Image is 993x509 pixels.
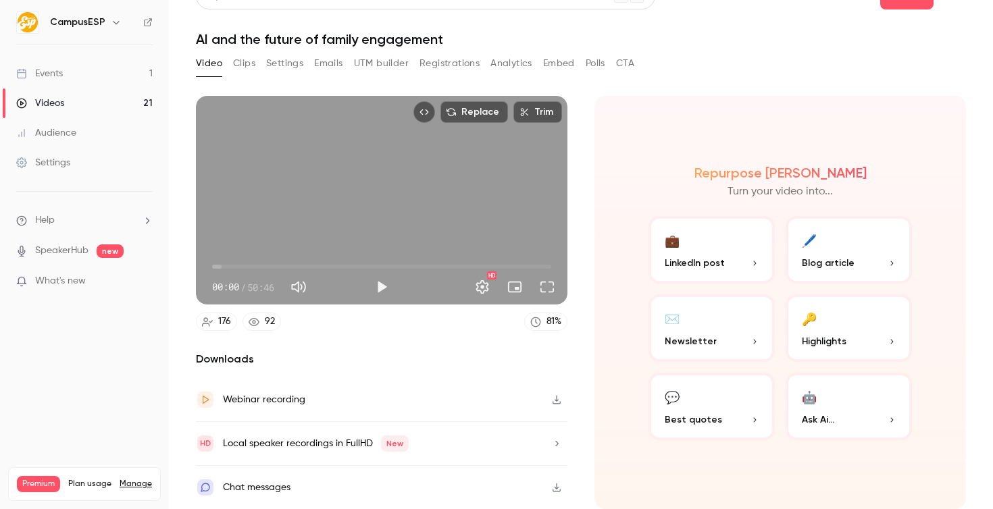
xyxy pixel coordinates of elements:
div: 176 [218,315,231,329]
img: CampusESP [17,11,39,33]
span: Best quotes [665,412,722,427]
span: / [240,280,246,294]
div: ✉️ [665,308,680,329]
div: 92 [265,315,275,329]
div: Local speaker recordings in FullHD [223,435,409,452]
span: Blog article [802,256,855,270]
div: Chat messages [223,479,290,495]
span: Plan usage [68,479,111,489]
button: Trim [513,101,562,123]
button: Clips [233,53,255,74]
button: Video [196,53,222,74]
button: UTM builder [354,53,409,74]
span: Help [35,213,55,227]
a: 176 [196,313,237,331]
div: 💬 [665,386,680,407]
button: Turn on miniplayer [501,273,528,300]
span: 50:46 [247,280,274,294]
button: Embed video [413,101,435,123]
button: Emails [314,53,342,74]
span: Highlights [802,334,846,348]
div: HD [487,271,496,279]
button: 🖊️Blog article [786,216,912,284]
button: ✉️Newsletter [648,294,775,362]
div: 🤖 [802,386,817,407]
button: Replace [440,101,508,123]
a: Manage [120,479,152,489]
h6: CampusESP [50,16,105,29]
div: Videos [16,97,64,110]
span: New [381,435,409,452]
button: Analytics [490,53,532,74]
span: What's new [35,274,86,288]
button: 💼LinkedIn post [648,216,775,284]
h2: Downloads [196,351,567,367]
div: Webinar recording [223,392,305,408]
h2: Repurpose [PERSON_NAME] [694,165,867,181]
div: 💼 [665,230,680,250]
span: 00:00 [212,280,239,294]
div: 81 % [546,315,561,329]
div: Audience [16,126,76,140]
button: 🔑Highlights [786,294,912,362]
a: SpeakerHub [35,244,88,258]
div: 00:00 [212,280,274,294]
li: help-dropdown-opener [16,213,153,227]
div: 🔑 [802,308,817,329]
div: Settings [16,156,70,169]
a: 81% [524,313,567,331]
div: Events [16,67,63,80]
button: Settings [469,273,496,300]
button: Settings [266,53,303,74]
button: Play [368,273,395,300]
button: 💬Best quotes [648,373,775,440]
button: 🤖Ask Ai... [786,373,912,440]
span: new [97,244,124,258]
span: Premium [17,476,60,492]
button: Mute [285,273,312,300]
button: Full screen [534,273,561,300]
span: LinkedIn post [665,256,725,270]
h1: AI and the future of family engagement [196,31,966,47]
button: Embed [543,53,575,74]
p: Turn your video into... [728,184,833,200]
div: 🖊️ [802,230,817,250]
a: 92 [243,313,281,331]
span: Newsletter [665,334,717,348]
button: Polls [586,53,605,74]
button: CTA [616,53,634,74]
button: Registrations [419,53,480,74]
span: Ask Ai... [802,412,834,427]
